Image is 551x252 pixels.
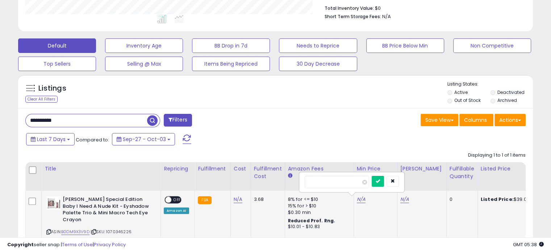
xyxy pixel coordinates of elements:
p: Listing States: [447,81,533,88]
div: 0 [450,196,472,203]
div: 3.68 [254,196,279,203]
button: Sep-27 - Oct-03 [112,133,175,145]
span: | SKU: 1070346226 [91,229,132,235]
div: Listed Price [481,165,543,173]
label: Out of Stock [454,97,481,103]
button: Non Competitive [453,38,531,53]
a: Terms of Use [62,241,93,248]
button: Actions [494,114,526,126]
button: Default [18,38,96,53]
span: Columns [464,116,487,124]
button: Selling @ Max [105,57,183,71]
div: Fulfillable Quantity [450,165,475,180]
button: BB Drop in 7d [192,38,270,53]
div: Title [45,165,158,173]
span: Last 7 Days [37,136,66,143]
label: Active [454,89,468,95]
button: Filters [164,114,192,127]
div: Repricing [164,165,192,173]
button: 30 Day Decrease [279,57,357,71]
a: B0DM9X3V9D [61,229,89,235]
b: Reduced Prof. Rng. [288,218,335,224]
button: BB Price Below Min [366,38,444,53]
a: N/A [357,196,366,203]
a: Privacy Policy [94,241,126,248]
h5: Listings [38,83,66,94]
span: 2025-10-11 05:38 GMT [513,241,544,248]
img: 411cOMbhIUL._SL40_.jpg [46,196,61,210]
div: Amazon AI [164,207,189,214]
div: Clear All Filters [25,96,58,103]
div: $39.00 [481,196,541,203]
small: FBA [198,196,211,204]
div: Amazon Fees [288,165,351,173]
a: N/A [400,196,409,203]
button: Items Being Repriced [192,57,270,71]
span: Sep-27 - Oct-03 [123,136,166,143]
b: Listed Price: [481,196,514,203]
button: Needs to Reprice [279,38,357,53]
div: $0.30 min [288,209,348,216]
b: [PERSON_NAME] Special Edition Baby I Need A Nude Kit - Eyshadow Palette Trio & Mini Macro Tech Ey... [63,196,151,225]
label: Archived [497,97,517,103]
div: 15% for > $10 [288,203,348,209]
small: Amazon Fees. [288,173,292,179]
b: Short Term Storage Fees: [325,13,381,20]
span: N/A [382,13,391,20]
a: N/A [234,196,242,203]
div: Min Price [357,165,394,173]
div: seller snap | | [7,241,126,248]
div: Cost [234,165,248,173]
div: Displaying 1 to 1 of 1 items [468,152,526,159]
span: OFF [171,197,183,203]
b: Total Inventory Value: [325,5,374,11]
div: [PERSON_NAME] [400,165,443,173]
button: Top Sellers [18,57,96,71]
strong: Copyright [7,241,34,248]
span: Compared to: [76,136,109,143]
div: Fulfillment Cost [254,165,282,180]
button: Last 7 Days [26,133,75,145]
div: $10.01 - $10.83 [288,224,348,230]
button: Inventory Age [105,38,183,53]
label: Deactivated [497,89,524,95]
div: Fulfillment [198,165,227,173]
div: 8% for <= $10 [288,196,348,203]
li: $0 [325,3,520,12]
button: Save View [421,114,458,126]
button: Columns [459,114,493,126]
